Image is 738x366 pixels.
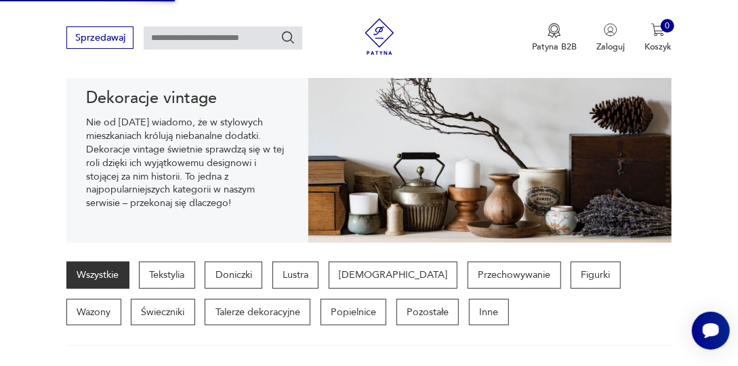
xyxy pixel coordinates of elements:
a: Lustra [272,262,319,289]
img: Ikonka użytkownika [604,23,617,37]
p: Nie od [DATE] wiadomo, że w stylowych mieszkaniach królują niebanalne dodatki. Dekoracje vintage ... [86,116,289,210]
a: Tekstylia [139,262,195,289]
a: Wszystkie [66,262,129,289]
button: Szukaj [281,30,295,45]
p: Koszyk [644,41,672,53]
button: Sprzedawaj [66,26,134,49]
div: 0 [661,19,674,33]
button: 0Koszyk [644,23,672,53]
a: [DEMOGRAPHIC_DATA] [329,262,458,289]
h1: Dekoracje vintage [86,91,289,106]
iframe: Smartsupp widget button [692,312,730,350]
a: Wazony [66,299,121,326]
p: Zaloguj [596,41,625,53]
a: Świeczniki [131,299,195,326]
img: Ikona koszyka [651,23,665,37]
img: Ikona medalu [548,23,561,38]
button: Patyna B2B [532,23,577,53]
a: Figurki [571,262,621,289]
img: 3afcf10f899f7d06865ab57bf94b2ac8.jpg [308,60,672,243]
a: Ikona medaluPatyna B2B [532,23,577,53]
a: Przechowywanie [468,262,561,289]
img: Patyna - sklep z meblami i dekoracjami vintage [357,18,403,55]
a: Popielnice [321,299,387,326]
a: Talerze dekoracyjne [205,299,310,326]
p: Patyna B2B [532,41,577,53]
button: Zaloguj [596,23,625,53]
a: Pozostałe [396,299,459,326]
a: Sprzedawaj [66,35,134,43]
a: Inne [469,299,509,326]
a: Doniczki [205,262,262,289]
